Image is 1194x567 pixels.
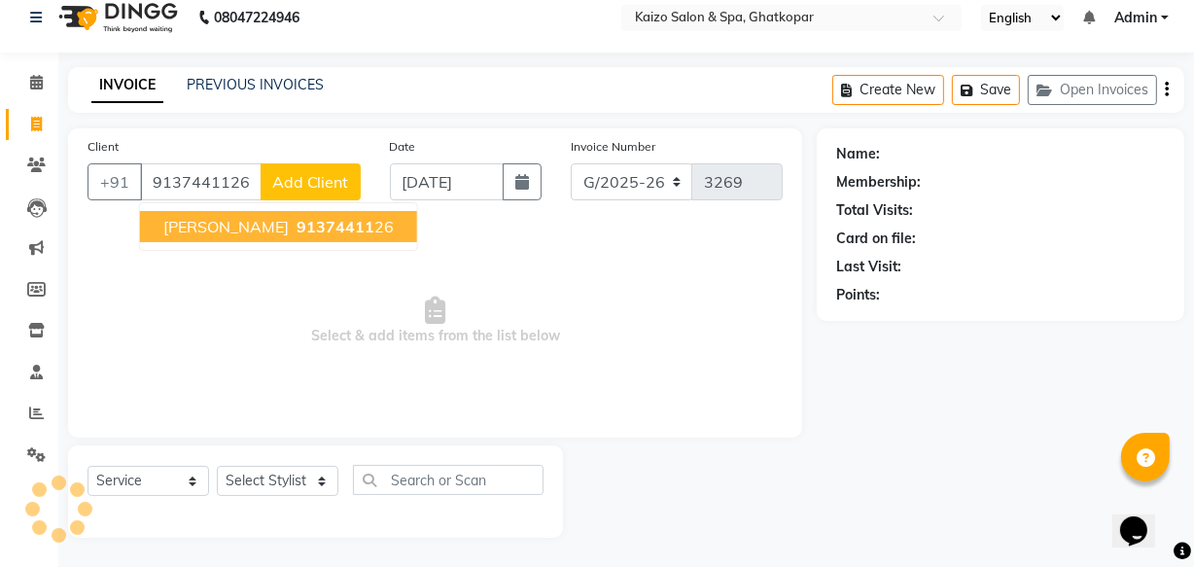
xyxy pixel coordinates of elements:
label: Invoice Number [571,138,655,156]
span: Admin [1114,8,1157,28]
div: Last Visit: [836,257,901,277]
a: INVOICE [91,68,163,103]
span: [PERSON_NAME] [163,217,289,236]
input: Search or Scan [353,465,544,495]
button: Add Client [261,163,361,200]
div: Points: [836,285,880,305]
div: Total Visits: [836,200,913,221]
span: 91374411 [297,217,374,236]
input: Search by Name/Mobile/Email/Code [140,163,262,200]
button: +91 [88,163,142,200]
div: Card on file: [836,229,916,249]
div: Name: [836,144,880,164]
label: Date [390,138,416,156]
span: Select & add items from the list below [88,224,783,418]
button: Save [952,75,1020,105]
button: Open Invoices [1028,75,1157,105]
span: Add Client [272,172,349,192]
a: PREVIOUS INVOICES [187,76,324,93]
iframe: chat widget [1112,489,1175,548]
label: Client [88,138,119,156]
ngb-highlight: 26 [293,217,394,236]
div: Membership: [836,172,921,193]
button: Create New [832,75,944,105]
